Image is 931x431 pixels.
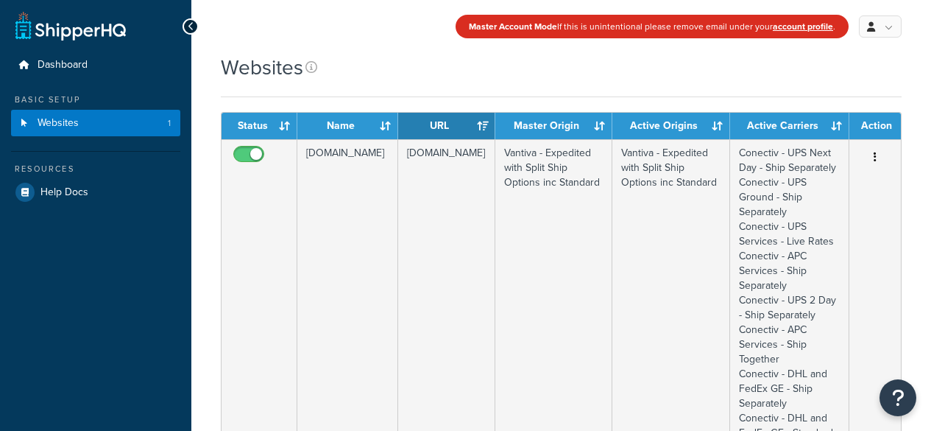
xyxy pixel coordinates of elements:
[612,113,730,139] th: Active Origins: activate to sort column ascending
[11,110,180,137] li: Websites
[38,59,88,71] span: Dashboard
[40,186,88,199] span: Help Docs
[15,11,126,41] a: ShipperHQ Home
[168,117,171,130] span: 1
[221,53,303,82] h1: Websites
[11,52,180,79] a: Dashboard
[495,113,612,139] th: Master Origin: activate to sort column ascending
[398,113,495,139] th: URL: activate to sort column ascending
[11,179,180,206] a: Help Docs
[456,15,849,38] div: If this is unintentional please remove email under your .
[879,379,916,416] button: Open Resource Center
[773,20,833,33] a: account profile
[469,20,557,33] strong: Master Account Mode
[730,113,849,139] th: Active Carriers: activate to sort column ascending
[222,113,297,139] th: Status: activate to sort column ascending
[849,113,901,139] th: Action
[11,110,180,137] a: Websites 1
[38,117,79,130] span: Websites
[297,113,398,139] th: Name: activate to sort column ascending
[11,94,180,106] div: Basic Setup
[11,163,180,175] div: Resources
